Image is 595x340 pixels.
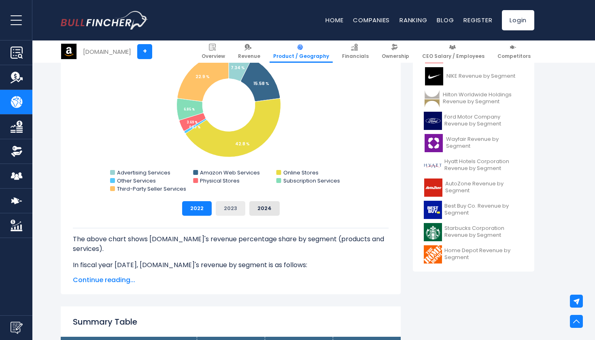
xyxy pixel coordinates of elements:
[73,316,389,328] h2: Summary Table
[198,40,229,63] a: Overview
[437,16,454,24] a: Blog
[494,40,534,63] a: Competitors
[424,245,442,263] img: HD logo
[61,44,76,59] img: AMZN logo
[419,110,528,132] a: Ford Motor Company Revenue by Segment
[419,132,528,154] a: Wayfair Revenue by Segment
[353,16,390,24] a: Companies
[270,40,333,63] a: Product / Geography
[444,114,523,127] span: Ford Motor Company Revenue by Segment
[444,203,523,217] span: Best Buy Co. Revenue by Segment
[238,53,260,59] span: Revenue
[195,74,210,80] tspan: 22.9 %
[189,125,200,130] tspan: 0.83 %
[463,16,492,24] a: Register
[419,243,528,266] a: Home Depot Revenue by Segment
[419,154,528,176] a: Hyatt Hotels Corporation Revenue by Segment
[424,201,442,219] img: BBY logo
[446,136,523,150] span: Wayfair Revenue by Segment
[443,91,523,105] span: Hilton Worldwide Holdings Revenue by Segment
[253,81,269,87] tspan: 15.58 %
[502,10,534,30] a: Login
[424,89,440,108] img: HLT logo
[419,65,528,87] a: NIKE Revenue by Segment
[444,225,523,239] span: Starbucks Corporation Revenue by Segment
[117,169,170,176] text: Advertising Services
[497,53,531,59] span: Competitors
[117,177,156,185] text: Other Services
[73,234,389,254] p: The above chart shows [DOMAIN_NAME]'s revenue percentage share by segment (products and services).
[73,260,389,270] p: In fiscal year [DATE], [DOMAIN_NAME]'s revenue by segment is as follows:
[419,221,528,243] a: Starbucks Corporation Revenue by Segment
[11,145,23,157] img: Ownership
[200,169,260,176] text: Amazon Web Services
[73,275,389,285] span: Continue reading...
[184,107,195,112] tspan: 6.85 %
[338,40,372,63] a: Financials
[216,201,245,216] button: 2023
[83,47,131,56] div: [DOMAIN_NAME]
[249,201,280,216] button: 2024
[200,177,240,185] text: Physical Stores
[419,199,528,221] a: Best Buy Co. Revenue by Segment
[342,53,369,59] span: Financials
[378,40,413,63] a: Ownership
[419,40,488,63] a: CEO Salary / Employees
[273,53,329,59] span: Product / Geography
[235,141,250,147] tspan: 42.8 %
[187,120,198,125] tspan: 3.69 %
[202,53,225,59] span: Overview
[399,16,427,24] a: Ranking
[419,87,528,110] a: Hilton Worldwide Holdings Revenue by Segment
[424,178,443,197] img: AZO logo
[137,44,152,59] a: +
[424,156,442,174] img: H logo
[283,177,340,185] text: Subscription Services
[445,181,523,194] span: AutoZone Revenue by Segment
[325,16,343,24] a: Home
[61,11,148,30] img: Bullfincher logo
[419,176,528,199] a: AutoZone Revenue by Segment
[231,65,245,71] tspan: 7.34 %
[283,169,319,176] text: Online Stores
[117,185,186,193] text: Third-Party Seller Services
[424,134,444,152] img: W logo
[234,40,264,63] a: Revenue
[73,33,389,195] svg: Amazon.com's Revenue Share by Segment
[444,247,523,261] span: Home Depot Revenue by Segment
[61,11,148,30] a: Go to homepage
[424,223,442,241] img: SBUX logo
[446,73,515,80] span: NIKE Revenue by Segment
[182,201,212,216] button: 2022
[424,112,442,130] img: F logo
[444,158,523,172] span: Hyatt Hotels Corporation Revenue by Segment
[424,67,444,85] img: NKE logo
[382,53,409,59] span: Ownership
[422,53,484,59] span: CEO Salary / Employees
